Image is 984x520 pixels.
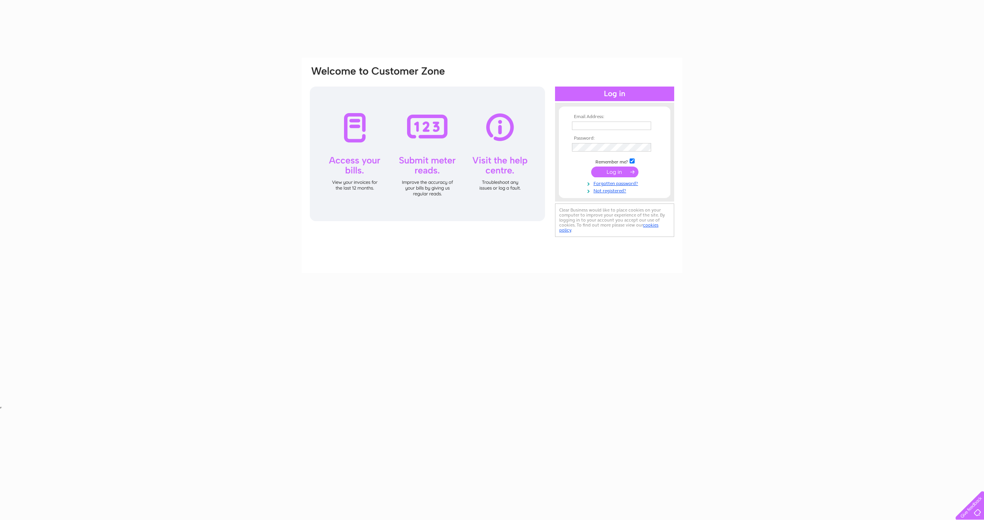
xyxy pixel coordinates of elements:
[572,187,659,194] a: Not registered?
[591,167,638,177] input: Submit
[570,136,659,141] th: Password:
[555,203,674,237] div: Clear Business would like to place cookies on your computer to improve your experience of the sit...
[570,114,659,120] th: Email Address:
[572,179,659,187] a: Forgotten password?
[559,222,658,233] a: cookies policy
[570,157,659,165] td: Remember me?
